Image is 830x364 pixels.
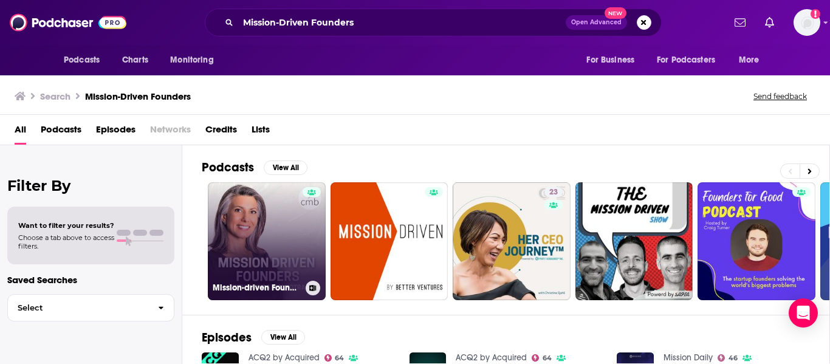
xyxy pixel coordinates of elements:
a: 23 [453,182,571,300]
h2: Filter By [7,177,174,194]
button: open menu [578,49,650,72]
span: More [739,52,760,69]
img: Podchaser - Follow, Share and Rate Podcasts [10,11,126,34]
img: User Profile [794,9,820,36]
button: open menu [162,49,229,72]
button: View All [261,330,305,345]
a: ACQ2 by Acquired [249,352,320,363]
span: Charts [122,52,148,69]
button: Select [7,294,174,321]
a: Episodes [96,120,135,145]
span: Networks [150,120,191,145]
a: PodcastsView All [202,160,307,175]
a: Podcasts [41,120,81,145]
a: ACQ2 by Acquired [456,352,527,363]
a: EpisodesView All [202,330,305,345]
button: Open AdvancedNew [566,15,627,30]
button: open menu [649,49,733,72]
span: Open Advanced [571,19,622,26]
span: Monitoring [170,52,213,69]
h2: Podcasts [202,160,254,175]
a: Credits [205,120,237,145]
p: Saved Searches [7,274,174,286]
span: 64 [335,355,344,361]
span: Logged in as alisoncerri [794,9,820,36]
svg: Add a profile image [811,9,820,19]
input: Search podcasts, credits, & more... [238,13,566,32]
span: 23 [549,187,558,199]
div: Open Intercom Messenger [789,298,818,328]
a: 64 [324,354,345,362]
a: Charts [114,49,156,72]
span: Choose a tab above to access filters. [18,233,114,250]
h3: Search [40,91,70,102]
span: Select [8,304,148,312]
span: 64 [543,355,552,361]
span: Podcasts [64,52,100,69]
button: View All [264,160,307,175]
button: open menu [55,49,115,72]
button: open menu [730,49,775,72]
a: Mission Daily [664,352,713,363]
a: Lists [252,120,270,145]
h3: Mission-Driven Founders [85,91,191,102]
a: Show notifications dropdown [730,12,750,33]
h3: Mission-driven Founders [213,283,301,293]
span: Want to filter your results? [18,221,114,230]
span: For Business [586,52,634,69]
a: Mission-driven Founders [208,182,326,300]
a: 23 [544,187,563,197]
h2: Episodes [202,330,252,345]
div: Search podcasts, credits, & more... [205,9,662,36]
a: Show notifications dropdown [760,12,779,33]
a: 64 [532,354,552,362]
span: New [605,7,626,19]
a: All [15,120,26,145]
span: 46 [729,355,738,361]
a: 46 [718,354,738,362]
button: Send feedback [750,91,811,101]
button: Show profile menu [794,9,820,36]
span: For Podcasters [657,52,715,69]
